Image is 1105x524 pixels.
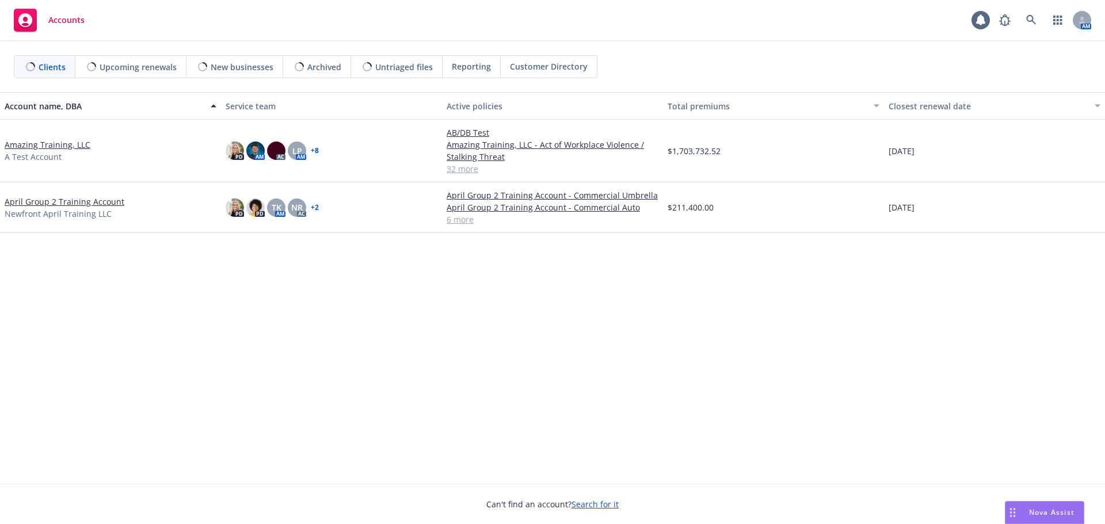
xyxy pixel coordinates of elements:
[311,204,319,211] a: + 2
[442,92,663,120] button: Active policies
[889,201,915,213] span: [DATE]
[993,9,1016,32] a: Report a Bug
[5,196,124,208] a: April Group 2 Training Account
[510,60,588,72] span: Customer Directory
[1029,507,1074,517] span: Nova Assist
[889,145,915,157] span: [DATE]
[1005,501,1084,524] button: Nova Assist
[267,141,285,160] img: photo
[246,141,265,160] img: photo
[5,151,62,163] span: A Test Account
[452,60,491,72] span: Reporting
[39,61,66,73] span: Clients
[668,100,867,112] div: Total premiums
[447,127,658,139] a: AB/DB Test
[48,16,85,25] span: Accounts
[5,208,112,220] span: Newfront April Training LLC
[1046,9,1069,32] a: Switch app
[272,201,281,213] span: TK
[5,100,204,112] div: Account name, DBA
[100,61,177,73] span: Upcoming renewals
[884,92,1105,120] button: Closest renewal date
[668,145,721,157] span: $1,703,732.52
[375,61,433,73] span: Untriaged files
[447,201,658,213] a: April Group 2 Training Account - Commercial Auto
[226,198,244,217] img: photo
[291,201,303,213] span: NR
[571,499,619,510] a: Search for it
[889,100,1088,112] div: Closest renewal date
[486,498,619,510] span: Can't find an account?
[246,198,265,217] img: photo
[311,147,319,154] a: + 8
[447,163,658,175] a: 32 more
[9,4,89,36] a: Accounts
[307,61,341,73] span: Archived
[226,141,244,160] img: photo
[663,92,884,120] button: Total premiums
[1005,502,1020,523] div: Drag to move
[668,201,714,213] span: $211,400.00
[1020,9,1043,32] a: Search
[221,92,442,120] button: Service team
[447,213,658,225] a: 6 more
[447,100,658,112] div: Active policies
[226,100,437,112] div: Service team
[447,189,658,201] a: April Group 2 Training Account - Commercial Umbrella
[211,61,273,73] span: New businesses
[447,139,658,163] a: Amazing Training, LLC - Act of Workplace Violence / Stalking Threat
[5,139,90,151] a: Amazing Training, LLC
[292,145,302,157] span: LP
